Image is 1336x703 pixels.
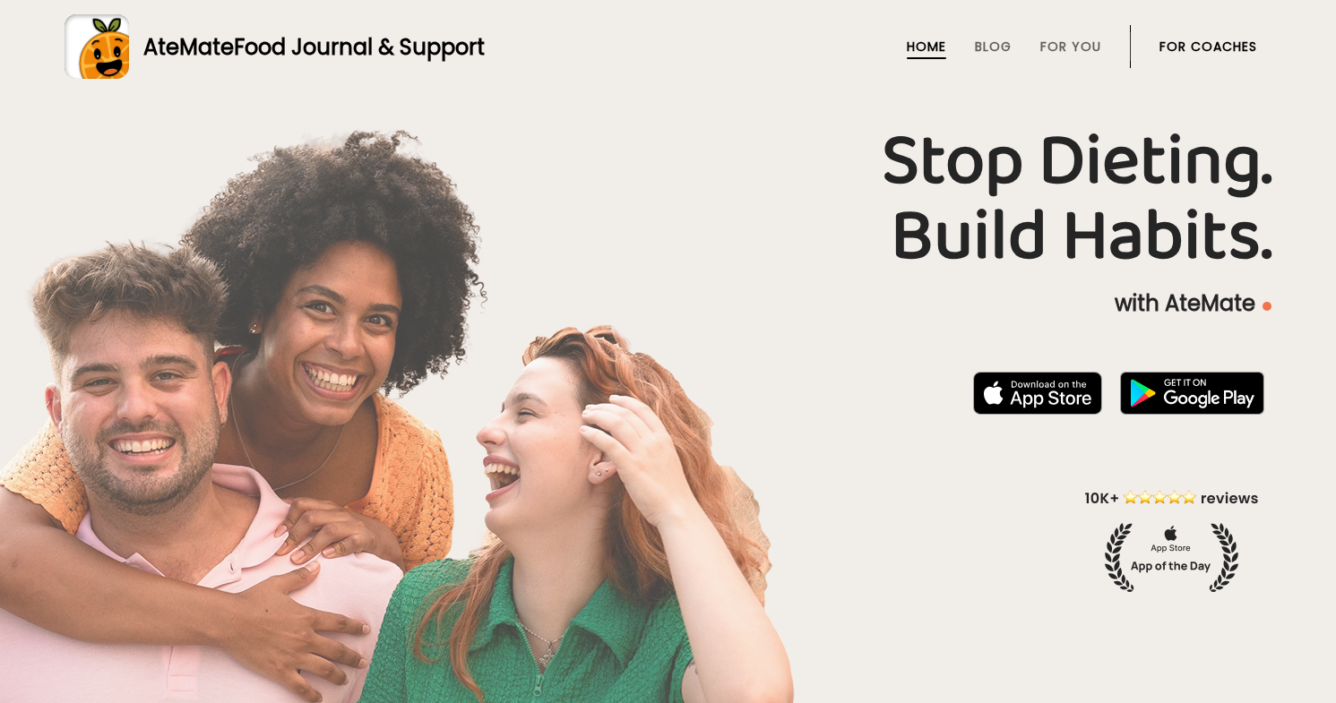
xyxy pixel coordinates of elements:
[1159,39,1257,54] a: For Coaches
[129,31,485,63] div: AteMate
[1120,372,1264,415] img: badge-download-google.png
[1040,39,1101,54] a: For You
[65,124,1271,275] h1: Stop Dieting. Build Habits.
[973,372,1102,415] img: badge-download-apple.svg
[1072,487,1271,592] img: home-hero-appoftheday.png
[975,39,1012,54] a: Blog
[65,289,1271,318] p: with AteMate
[65,14,1271,79] a: AteMateFood Journal & Support
[234,32,485,62] span: Food Journal & Support
[907,39,946,54] a: Home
